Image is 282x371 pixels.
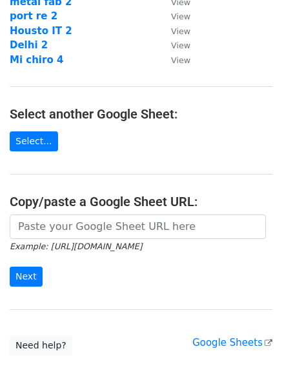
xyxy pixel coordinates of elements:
a: View [158,10,190,22]
a: Mi chiro 4 [10,54,63,66]
h4: Select another Google Sheet: [10,106,272,122]
a: Google Sheets [192,337,272,348]
small: View [171,26,190,36]
iframe: Chat Widget [217,309,282,371]
a: Delhi 2 [10,39,48,51]
small: Example: [URL][DOMAIN_NAME] [10,242,142,251]
input: Paste your Google Sheet URL here [10,214,266,239]
a: View [158,39,190,51]
h4: Copy/paste a Google Sheet URL: [10,194,272,209]
a: View [158,54,190,66]
a: Select... [10,131,58,151]
small: View [171,55,190,65]
small: View [171,12,190,21]
small: View [171,41,190,50]
a: View [158,25,190,37]
a: Need help? [10,336,72,356]
input: Next [10,267,43,287]
a: port re 2 [10,10,57,22]
a: Housto IT 2 [10,25,72,37]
